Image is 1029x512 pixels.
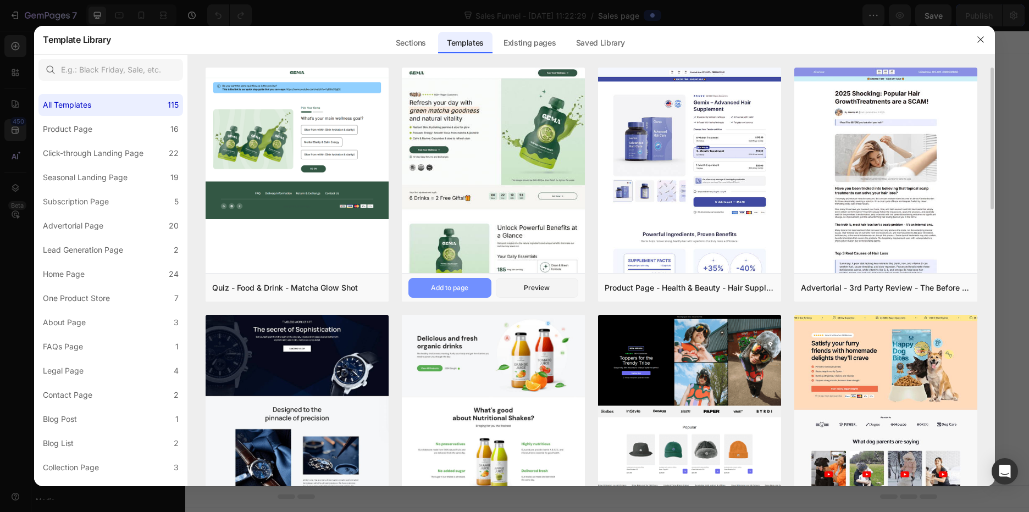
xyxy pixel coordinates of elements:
[43,147,143,160] div: Click-through Landing Page
[169,147,179,160] div: 22
[348,327,496,336] div: Start with Generating from URL or image
[339,243,505,257] div: Start building with Sections/Elements or
[801,281,971,294] div: Advertorial - 3rd Party Review - The Before Image - Hair Supplement
[168,98,179,112] div: 115
[170,123,179,136] div: 16
[992,458,1018,485] div: Open Intercom Messenger
[43,243,123,257] div: Lead Generation Page
[43,98,91,112] div: All Templates
[495,32,565,54] div: Existing pages
[43,195,109,208] div: Subscription Page
[170,171,179,184] div: 19
[43,292,110,305] div: One Product Store
[174,388,179,402] div: 2
[174,243,179,257] div: 2
[43,388,92,402] div: Contact Page
[175,485,179,498] div: 1
[175,413,179,426] div: 1
[174,316,179,329] div: 3
[441,265,534,287] button: Explore templates
[174,461,179,474] div: 3
[174,437,179,450] div: 2
[43,485,80,498] div: Quiz Page
[43,413,77,426] div: Blog Post
[175,340,179,353] div: 1
[496,278,578,298] button: Preview
[43,340,83,353] div: FAQs Page
[387,32,435,54] div: Sections
[43,219,103,232] div: Advertorial Page
[431,283,468,293] div: Add to page
[43,25,110,54] h2: Template Library
[38,59,183,81] input: E.g.: Black Friday, Sale, etc.
[43,461,99,474] div: Collection Page
[43,171,128,184] div: Seasonal Landing Page
[408,278,491,298] button: Add to page
[174,292,179,305] div: 7
[567,32,634,54] div: Saved Library
[309,265,435,287] button: Use existing page designs
[524,283,550,293] div: Preview
[174,364,179,377] div: 4
[605,281,774,294] div: Product Page - Health & Beauty - Hair Supplement
[169,268,179,281] div: 24
[169,219,179,232] div: 20
[174,195,179,208] div: 5
[43,316,86,329] div: About Page
[206,68,389,219] img: quiz-1.png
[438,32,493,54] div: Templates
[43,364,84,377] div: Legal Page
[43,123,92,136] div: Product Page
[43,268,85,281] div: Home Page
[43,437,74,450] div: Blog List
[212,281,358,294] div: Quiz - Food & Drink - Matcha Glow Shot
